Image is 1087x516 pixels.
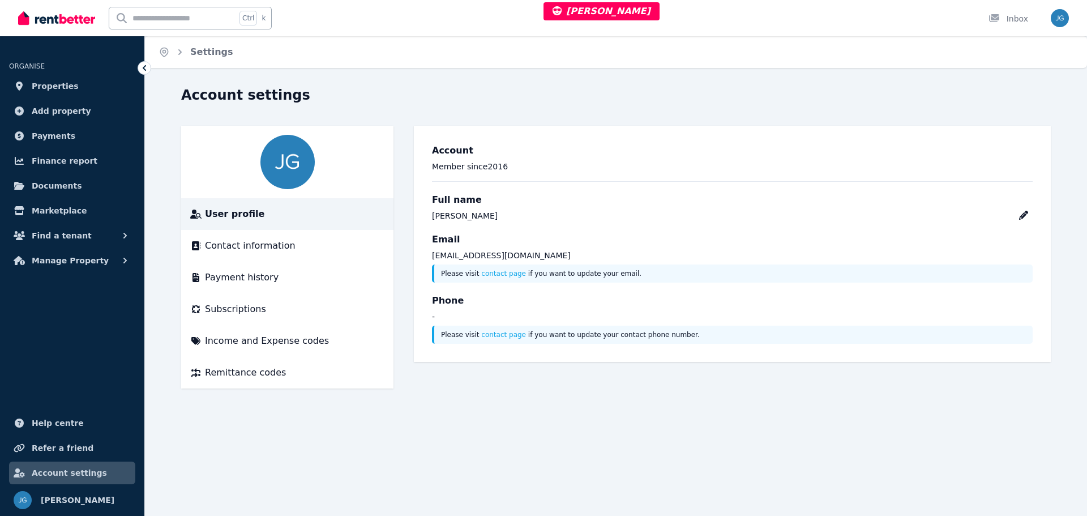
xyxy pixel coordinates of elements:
span: Contact information [205,239,296,253]
a: Help centre [9,412,135,434]
a: Documents [9,174,135,197]
a: Income and Expense codes [190,334,384,348]
a: Subscriptions [190,302,384,316]
img: RentBetter [18,10,95,27]
span: User profile [205,207,264,221]
span: Add property [32,104,91,118]
p: Member since 2016 [432,161,1033,172]
p: - [432,311,1033,322]
a: Properties [9,75,135,97]
nav: Breadcrumb [145,36,247,68]
span: ORGANISE [9,62,45,70]
a: contact page [481,270,526,278]
a: Settings [190,46,233,57]
button: Manage Property [9,249,135,272]
h1: Account settings [181,86,310,104]
a: Remittance codes [190,366,384,379]
span: Manage Property [32,254,109,267]
h3: Account [432,144,1033,157]
span: Marketplace [32,204,87,218]
a: Finance report [9,150,135,172]
span: Help centre [32,416,84,430]
h3: Phone [432,294,1033,308]
p: Please visit if you want to update your email. [441,269,1026,278]
h3: Email [432,233,1033,246]
a: User profile [190,207,384,221]
a: Marketplace [9,199,135,222]
p: [EMAIL_ADDRESS][DOMAIN_NAME] [432,250,1033,261]
span: Payments [32,129,75,143]
span: k [262,14,266,23]
button: Find a tenant [9,224,135,247]
h3: Full name [432,193,1033,207]
span: Ctrl [239,11,257,25]
span: Finance report [32,154,97,168]
a: Refer a friend [9,437,135,459]
span: Find a tenant [32,229,92,242]
span: Remittance codes [205,366,286,379]
span: [PERSON_NAME] [41,493,114,507]
img: Jeremy Goldschmidt [1051,9,1069,27]
img: Jeremy Goldschmidt [260,135,315,189]
p: Please visit if you want to update your contact phone number. [441,330,1026,339]
div: [PERSON_NAME] [432,210,498,221]
a: Contact information [190,239,384,253]
span: Refer a friend [32,441,93,455]
span: Payment history [205,271,279,284]
span: Properties [32,79,79,93]
span: Documents [32,179,82,193]
span: [PERSON_NAME] [553,6,651,16]
span: Income and Expense codes [205,334,329,348]
a: contact page [481,331,526,339]
span: Subscriptions [205,302,266,316]
a: Payment history [190,271,384,284]
img: Jeremy Goldschmidt [14,491,32,509]
a: Account settings [9,462,135,484]
a: Add property [9,100,135,122]
a: Payments [9,125,135,147]
div: Inbox [988,13,1028,24]
span: Account settings [32,466,107,480]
